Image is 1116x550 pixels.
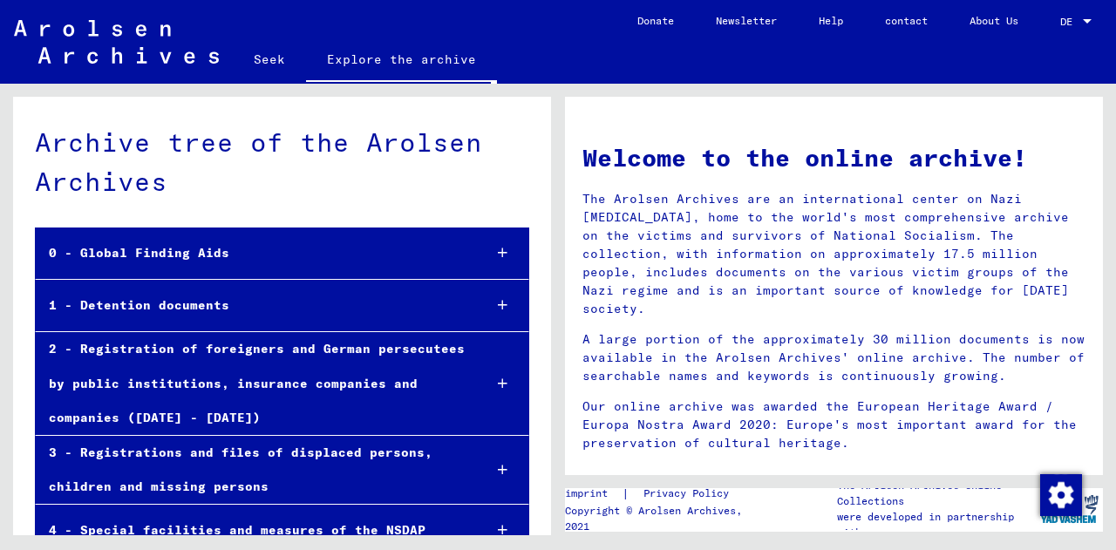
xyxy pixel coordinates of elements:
[565,504,742,533] font: Copyright © Arolsen Archives, 2021
[254,51,285,67] font: Seek
[837,510,1014,539] font: were developed in partnership with
[885,14,928,27] font: contact
[629,485,750,503] a: Privacy Policy
[327,51,476,67] font: Explore the archive
[233,38,306,80] a: Seek
[1037,487,1102,531] img: yv_logo.png
[622,485,629,501] font: |
[582,191,1069,316] font: The Arolsen Archives are an international center on Nazi [MEDICAL_DATA], home to the world's most...
[49,245,229,261] font: 0 - Global Finding Aids
[49,522,425,538] font: 4 - Special facilities and measures of the NSDAP
[582,142,1027,173] font: Welcome to the online archive!
[819,14,843,27] font: Help
[643,486,729,499] font: Privacy Policy
[582,331,1085,384] font: A large portion of the approximately 30 million documents is now available in the Arolsen Archive...
[565,485,622,503] a: imprint
[49,341,465,424] font: 2 - Registration of foreigners and German persecutees by public institutions, insurance companies...
[14,20,219,64] img: Arolsen_neg.svg
[582,398,1077,451] font: Our online archive was awarded the European Heritage Award / Europa Nostra Award 2020: Europe's m...
[49,297,229,313] font: 1 - Detention documents
[35,126,482,198] font: Archive tree of the Arolsen Archives
[716,14,777,27] font: Newsletter
[49,445,432,494] font: 3 - Registrations and files of displaced persons, children and missing persons
[970,14,1018,27] font: About Us
[306,38,497,84] a: Explore the archive
[637,14,674,27] font: Donate
[1060,15,1072,28] font: DE
[1040,474,1082,516] img: Change consent
[565,486,608,499] font: imprint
